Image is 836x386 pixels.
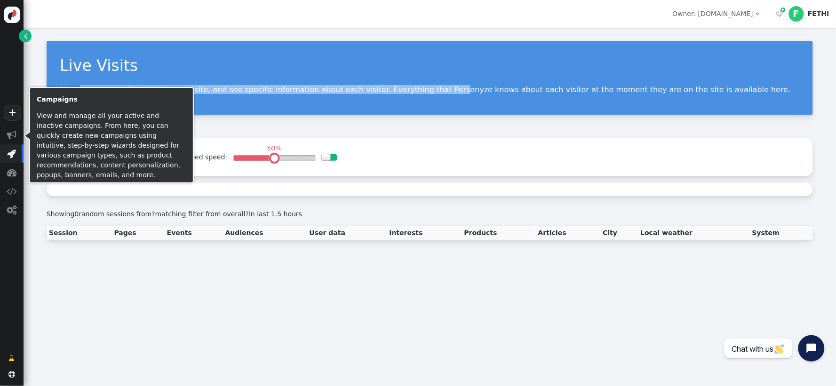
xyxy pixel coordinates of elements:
[755,10,759,17] span: 
[223,226,307,240] th: Audiences
[74,210,79,218] span: 0
[60,54,800,78] div: Live Visits
[387,226,462,240] th: Interests
[7,168,16,177] span: 
[781,6,786,14] span: 
[19,30,32,42] a: 
[37,111,187,180] p: View and manage all your active and inactive campaigns. From here, you can quickly create new cam...
[37,95,78,103] b: Campaigns
[4,7,20,23] img: logo-icon.svg
[600,226,638,240] th: City
[8,371,15,378] span: 
[673,9,754,19] div: Owner: [DOMAIN_NAME]
[8,149,16,158] span: 
[24,31,28,41] span: 
[789,6,804,21] div: F
[165,226,223,240] th: Events
[246,210,249,218] span: ?
[536,226,601,240] th: Articles
[47,226,112,240] th: Session
[47,209,813,219] div: Showing random sessions from matching filter from overall in last 1.5 hours
[7,130,16,140] span: 
[774,9,785,19] a:  
[4,105,21,121] a: +
[151,210,155,218] span: ?
[808,10,829,18] div: FETHI
[638,226,750,240] th: Local weather
[187,152,227,162] div: Feed speed:
[307,226,387,240] th: User data
[60,85,800,94] p: Here you can see live visits to your site, and see specific information about each visitor. Every...
[264,145,285,151] div: 50%
[2,350,22,367] a: 
[9,354,15,363] span: 
[7,187,17,196] span: 
[776,10,783,17] span: 
[462,226,536,240] th: Products
[750,226,813,240] th: System
[112,226,165,240] th: Pages
[7,205,17,215] span: 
